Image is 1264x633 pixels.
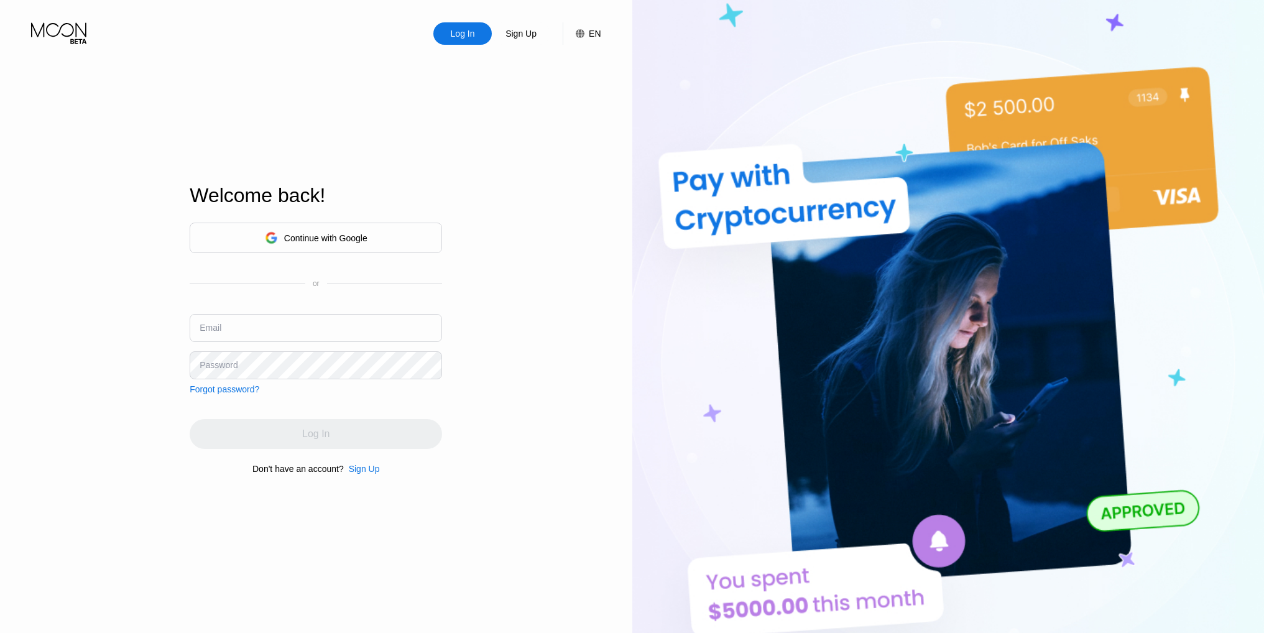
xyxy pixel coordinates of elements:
div: Forgot password? [190,384,259,394]
div: Sign Up [504,27,538,40]
div: Email [200,323,221,333]
div: or [313,279,320,288]
div: EN [589,29,601,39]
div: Sign Up [492,22,550,45]
div: Don't have an account? [252,464,344,474]
div: Welcome back! [190,184,442,207]
div: Log In [433,22,492,45]
div: Sign Up [349,464,380,474]
div: Continue with Google [190,223,442,253]
div: Continue with Google [284,233,367,243]
div: Log In [450,27,476,40]
div: Password [200,360,238,370]
div: Sign Up [344,464,380,474]
div: EN [563,22,601,45]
